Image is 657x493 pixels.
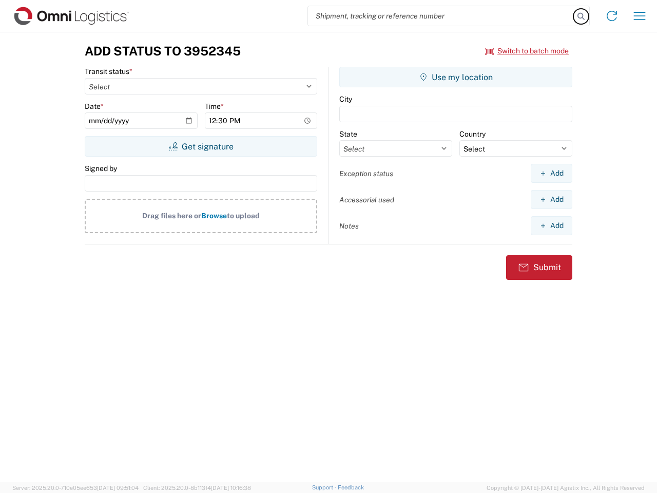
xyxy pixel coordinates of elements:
[531,190,572,209] button: Add
[338,484,364,490] a: Feedback
[227,212,260,220] span: to upload
[85,44,241,59] h3: Add Status to 3952345
[459,129,486,139] label: Country
[201,212,227,220] span: Browse
[339,195,394,204] label: Accessorial used
[339,67,572,87] button: Use my location
[85,164,117,173] label: Signed by
[97,485,139,491] span: [DATE] 09:51:04
[506,255,572,280] button: Submit
[142,212,201,220] span: Drag files here or
[531,216,572,235] button: Add
[531,164,572,183] button: Add
[339,221,359,231] label: Notes
[85,102,104,111] label: Date
[485,43,569,60] button: Switch to batch mode
[12,485,139,491] span: Server: 2025.20.0-710e05ee653
[308,6,574,26] input: Shipment, tracking or reference number
[205,102,224,111] label: Time
[339,169,393,178] label: Exception status
[85,67,132,76] label: Transit status
[339,129,357,139] label: State
[312,484,338,490] a: Support
[143,485,251,491] span: Client: 2025.20.0-8b113f4
[211,485,251,491] span: [DATE] 10:16:38
[85,136,317,157] button: Get signature
[487,483,645,492] span: Copyright © [DATE]-[DATE] Agistix Inc., All Rights Reserved
[339,94,352,104] label: City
